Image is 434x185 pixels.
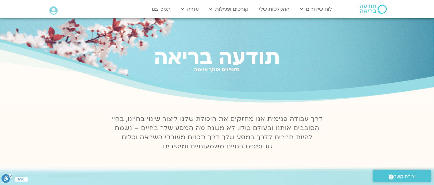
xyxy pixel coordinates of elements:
[206,3,251,15] a: קורסים ופעילות
[394,172,416,181] span: יצירת קשר
[178,3,202,15] a: עזרה
[149,3,174,15] a: תמכו בנו
[373,170,431,182] a: יצירת קשר
[256,3,293,15] a: ההקלטות שלי
[360,5,387,14] img: תודעה בריאה
[297,3,335,15] a: לוח שידורים
[108,114,326,151] p: דרך עבודה פנימית אנו מחזקים את היכולת שלנו ליצור שינוי בחיינו, בחיי הסובבים אותנו ובעולם כולו. לא...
